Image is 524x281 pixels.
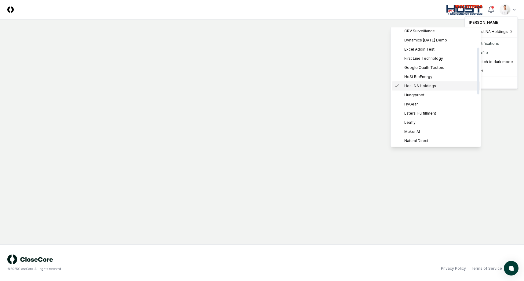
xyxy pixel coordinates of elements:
span: Excel Addin Test [404,47,435,52]
img: Logo [7,6,14,13]
div: Switch to dark mode [466,57,516,66]
a: Privacy Policy [441,266,466,271]
img: logo [7,254,53,264]
a: Terms of Service [471,266,502,271]
span: Leafly [404,120,416,126]
a: Notifications [466,39,516,48]
span: Host NA Holdings [476,29,508,34]
span: HoSt BioEnergy [404,74,432,80]
span: CRV Surveillance [404,29,435,34]
span: Google Oauth Testers [404,65,444,71]
a: Profile [466,48,516,57]
img: d09822cc-9b6d-4858-8d66-9570c114c672_b0bc35f1-fa8e-4ccc-bc23-b02c2d8c2b72.png [500,5,510,15]
span: Lateral Fulfillment [404,111,436,116]
span: Maker AI [404,129,420,135]
span: Host NA Holdings [404,84,436,89]
div: [PERSON_NAME] [466,18,516,27]
div: Support [466,66,516,76]
button: atlas-launcher [504,261,519,276]
img: Host NA Holdings logo [446,5,483,15]
span: Dynamics [DATE] Demo [404,38,447,43]
span: Hungryroot [404,93,424,98]
span: HyGear [404,102,418,107]
div: Logout [466,78,516,87]
span: Natural Direct [404,138,428,144]
div: © 2025 CloseCore. All rights reserved. [7,267,262,271]
span: First Line Technology [404,56,443,62]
